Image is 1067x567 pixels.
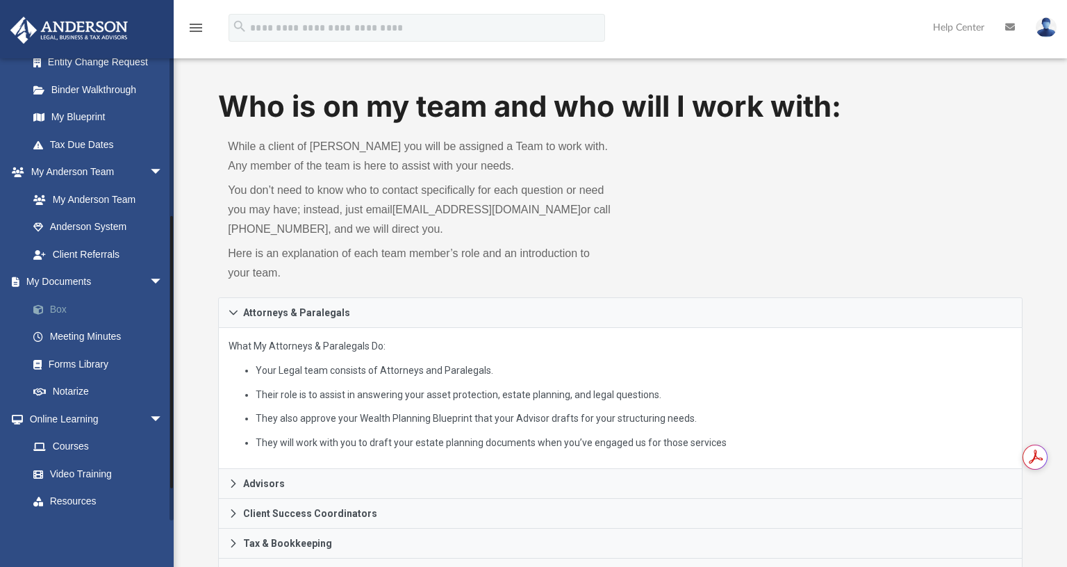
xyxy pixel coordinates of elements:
a: [EMAIL_ADDRESS][DOMAIN_NAME] [392,204,581,215]
span: Client Success Coordinators [243,509,377,518]
li: Their role is to assist in answering your asset protection, estate planning, and legal questions. [256,386,1011,404]
i: search [232,19,247,34]
a: My Blueprint [19,104,177,131]
a: Client Success Coordinators [218,499,1022,529]
img: tab_domain_overview_orange.svg [38,81,49,92]
a: Forms Library [19,350,177,378]
div: Domain Overview [53,82,124,91]
img: Anderson Advisors Platinum Portal [6,17,132,44]
div: Keywords by Traffic [154,82,234,91]
p: What My Attorneys & Paralegals Do: [229,338,1011,451]
a: Resources [19,488,177,516]
a: Client Referrals [19,240,177,268]
span: Advisors [243,479,285,488]
li: They will work with you to draft your estate planning documents when you’ve engaged us for those ... [256,434,1011,452]
span: arrow_drop_down [149,268,177,297]
li: They also approve your Wealth Planning Blueprint that your Advisor drafts for your structuring ne... [256,410,1011,427]
a: Tax Due Dates [19,131,184,158]
div: Attorneys & Paralegals [218,328,1022,469]
a: Courses [19,433,177,461]
i: menu [188,19,204,36]
a: Entity Change Request [19,49,184,76]
img: logo_orange.svg [22,22,33,33]
a: Attorneys & Paralegals [218,297,1022,328]
div: v 4.0.25 [39,22,68,33]
span: arrow_drop_down [149,158,177,187]
a: My Anderson Team [19,186,170,213]
span: arrow_drop_down [149,405,177,434]
p: Here is an explanation of each team member’s role and an introduction to your team. [228,244,611,283]
li: Your Legal team consists of Attorneys and Paralegals. [256,362,1011,379]
a: Anderson System [19,213,177,241]
h1: Who is on my team and who will I work with: [218,86,1022,127]
p: While a client of [PERSON_NAME] you will be assigned a Team to work with. Any member of the team ... [228,137,611,176]
a: Tax & Bookkeeping [218,529,1022,559]
a: Online Learningarrow_drop_down [10,405,177,433]
div: Domain: [DOMAIN_NAME] [36,36,153,47]
a: Binder Walkthrough [19,76,184,104]
a: Billingarrow_drop_down [10,515,184,543]
img: tab_keywords_by_traffic_grey.svg [138,81,149,92]
span: Tax & Bookkeeping [243,539,332,548]
span: arrow_drop_down [149,515,177,543]
p: You don’t need to know who to contact specifically for each question or need you may have; instea... [228,181,611,239]
a: Advisors [218,469,1022,499]
img: website_grey.svg [22,36,33,47]
a: Notarize [19,378,184,406]
a: My Anderson Teamarrow_drop_down [10,158,177,186]
img: User Pic [1036,17,1057,38]
span: Attorneys & Paralegals [243,308,350,318]
a: menu [188,26,204,36]
a: Box [19,295,184,323]
a: Meeting Minutes [19,323,184,351]
a: Video Training [19,460,170,488]
a: My Documentsarrow_drop_down [10,268,184,296]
